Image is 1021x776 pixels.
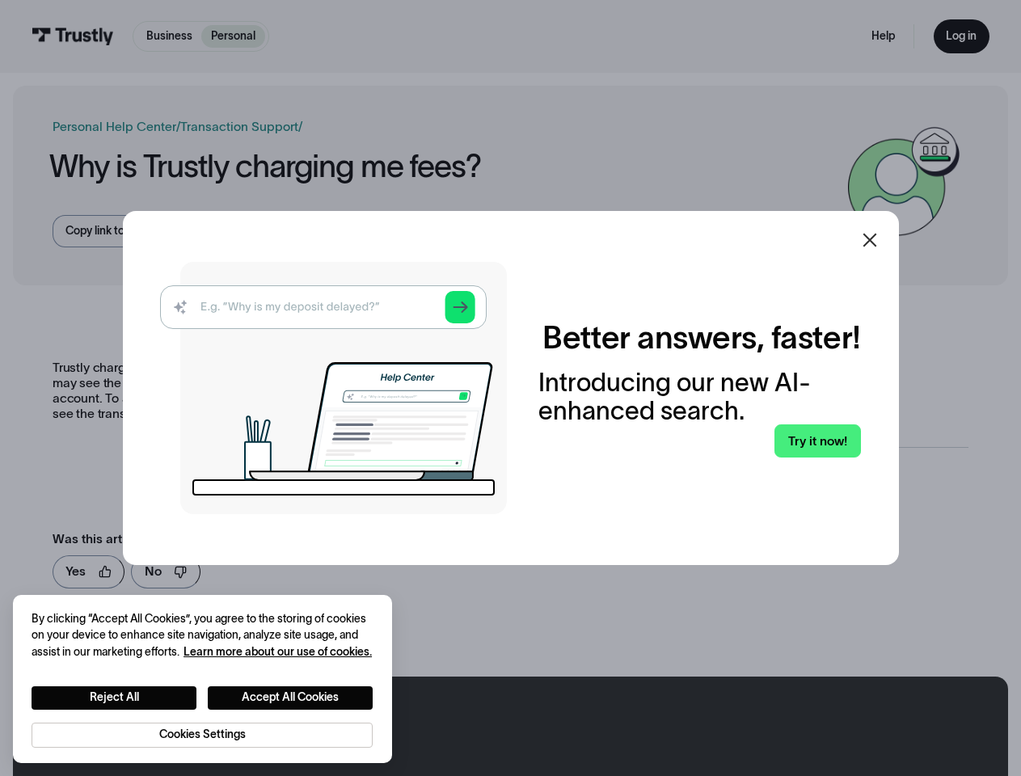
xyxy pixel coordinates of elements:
button: Reject All [32,686,196,710]
button: Accept All Cookies [208,686,373,710]
div: Privacy [32,611,373,748]
a: Try it now! [774,424,860,458]
button: Cookies Settings [32,723,373,748]
div: By clicking “Accept All Cookies”, you agree to the storing of cookies on your device to enhance s... [32,611,373,661]
h2: Better answers, faster! [542,318,860,356]
div: Cookie banner [13,595,392,763]
a: More information about your privacy, opens in a new tab [184,646,372,658]
div: Introducing our new AI-enhanced search. [538,369,860,424]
